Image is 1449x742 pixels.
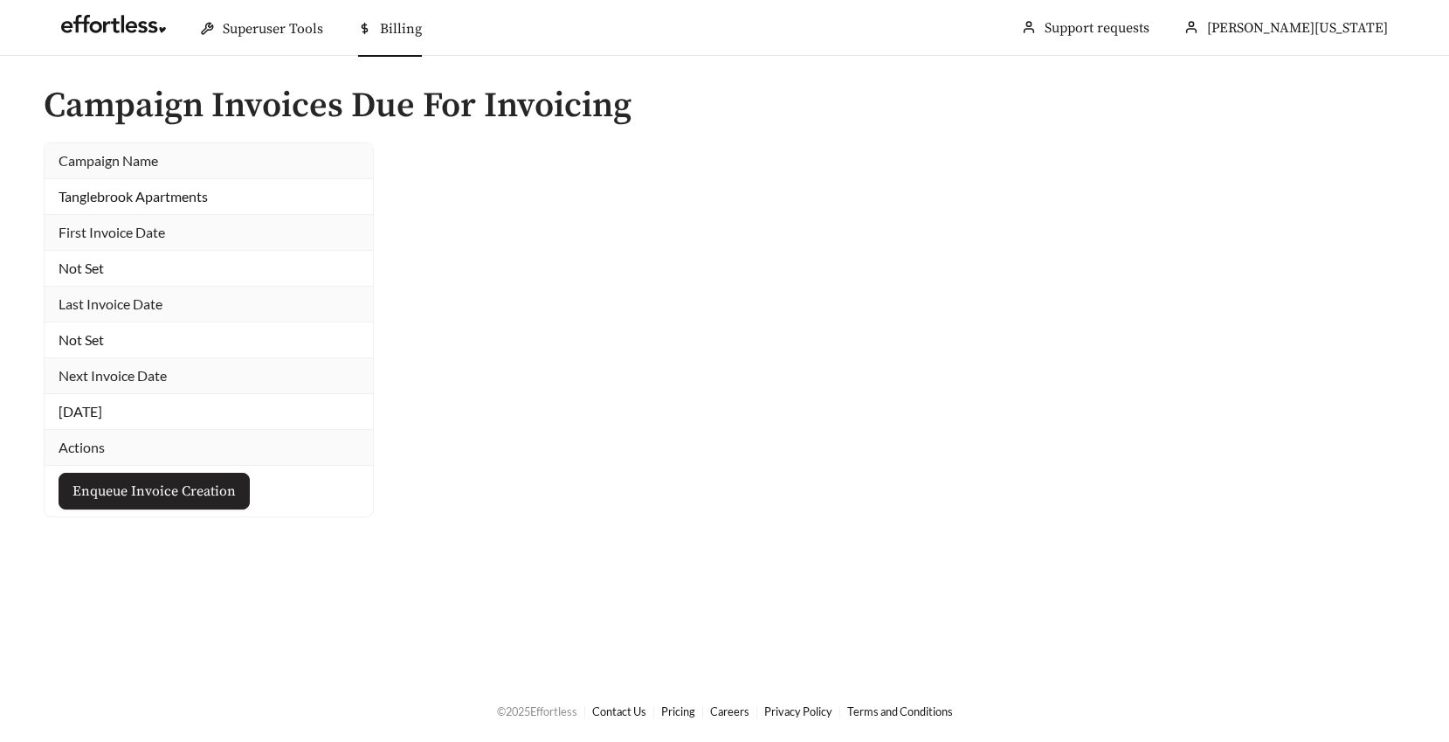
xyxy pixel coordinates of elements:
a: Contact Us [592,704,646,718]
a: Terms and Conditions [847,704,953,718]
button: Enqueue Invoice Creation [59,473,250,510]
span: Superuser Tools [223,20,323,38]
h2: Campaign Invoices Due For Invoicing [44,87,1405,125]
a: Tanglebrook Apartments [59,188,208,205]
span: First Invoice Date [59,224,165,240]
span: © 2025 Effortless [497,704,577,718]
span: Campaign Name [59,152,158,169]
a: Support requests [1045,19,1149,37]
span: Not Set [59,260,104,276]
span: Enqueue Invoice Creation [72,481,236,502]
a: Pricing [661,704,695,718]
span: Next Invoice Date [59,367,167,384]
span: Last Invoice Date [59,295,162,312]
span: Actions [59,439,105,455]
span: [PERSON_NAME][US_STATE] [1207,19,1388,37]
span: Billing [380,20,422,38]
span: Not Set [59,331,104,348]
a: Privacy Policy [764,704,832,718]
a: Careers [710,704,749,718]
span: [DATE] [59,403,102,420]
